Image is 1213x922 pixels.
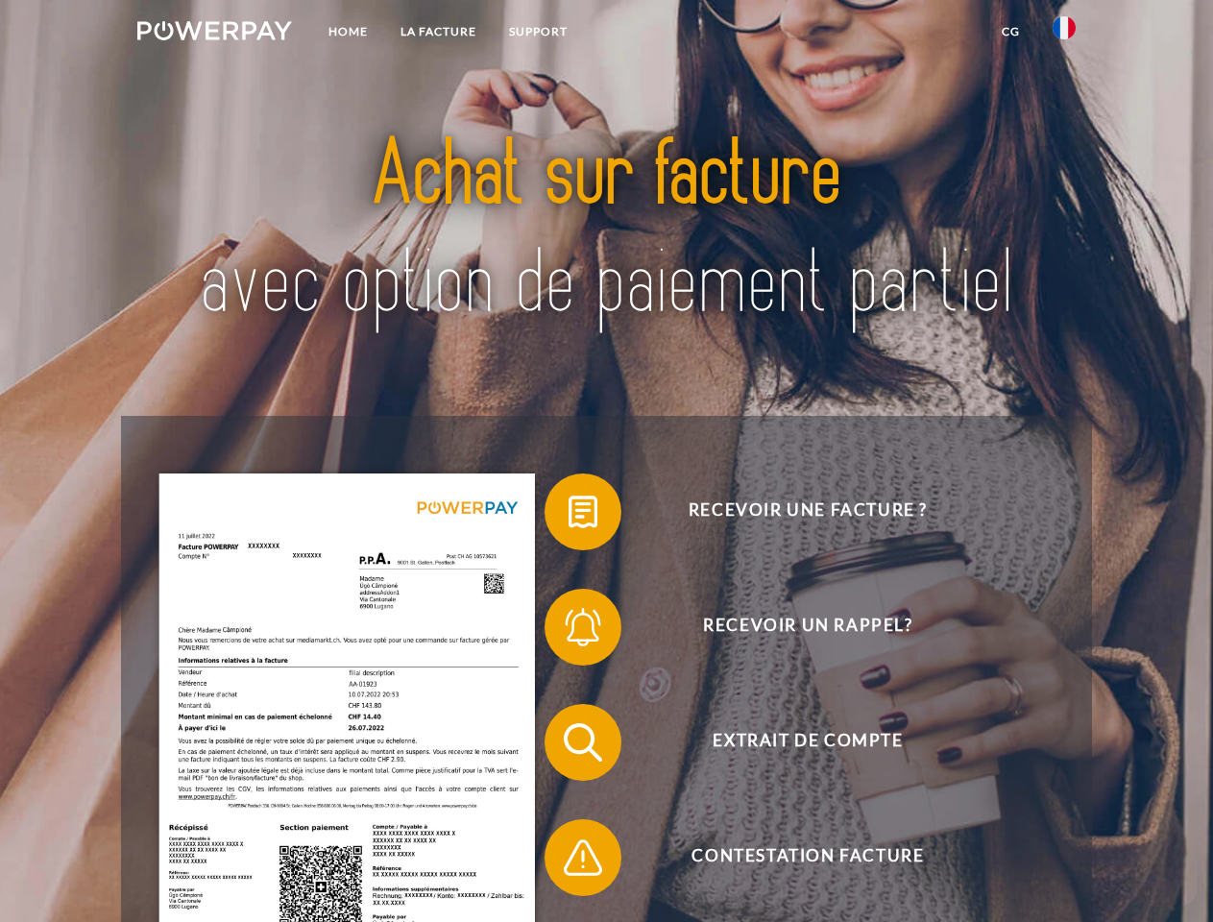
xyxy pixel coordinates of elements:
[572,819,1043,896] span: Contestation Facture
[1136,845,1198,907] iframe: Button to launch messaging window
[572,704,1043,781] span: Extrait de compte
[545,819,1044,896] button: Contestation Facture
[384,14,493,49] a: LA FACTURE
[559,603,607,651] img: qb_bell.svg
[312,14,384,49] a: Home
[559,834,607,882] img: qb_warning.svg
[985,14,1036,49] a: CG
[545,473,1044,550] button: Recevoir une facture ?
[493,14,584,49] a: Support
[559,718,607,766] img: qb_search.svg
[1053,16,1076,39] img: fr
[137,21,292,40] img: logo-powerpay-white.svg
[545,589,1044,666] button: Recevoir un rappel?
[545,704,1044,781] button: Extrait de compte
[559,488,607,536] img: qb_bill.svg
[183,92,1030,368] img: title-powerpay_fr.svg
[572,589,1043,666] span: Recevoir un rappel?
[572,473,1043,550] span: Recevoir une facture ?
